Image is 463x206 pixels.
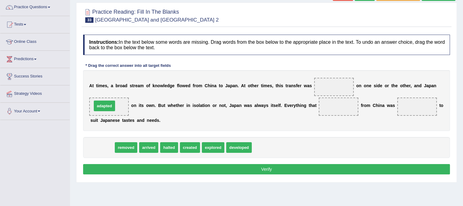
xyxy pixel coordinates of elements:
b: s [281,83,283,88]
b: l [257,103,258,108]
b: s [293,83,296,88]
b: o [356,83,359,88]
b: w [168,103,171,108]
b: a [108,118,110,123]
b: e [185,83,188,88]
b: e [152,118,154,123]
b: s [393,103,395,108]
b: a [431,83,434,88]
b: e [254,83,257,88]
b: A [89,83,92,88]
b: p [105,118,108,123]
b: i [300,103,301,108]
b: l [278,103,279,108]
b: h [404,83,407,88]
b: , [272,83,273,88]
b: . [237,83,239,88]
b: s [157,118,159,123]
b: i [139,103,140,108]
b: a [137,118,139,123]
b: d [167,83,170,88]
b: . [155,103,156,108]
b: s [194,103,196,108]
a: Success Stories [0,68,70,83]
b: m [367,103,370,108]
div: * Drag the correct answer into all target fields [83,63,173,68]
b: a [232,103,234,108]
b: C [205,83,208,88]
b: o [196,83,198,88]
b: e [135,83,138,88]
b: s [250,103,252,108]
b: e [180,103,182,108]
b: n [235,83,238,88]
span: Drop target [319,98,358,116]
b: r [387,83,389,88]
b: e [103,83,105,88]
span: Drop target [397,98,437,116]
b: a [233,83,235,88]
span: developed [226,142,252,153]
b: t [132,83,134,88]
b: t [122,118,124,123]
b: t [315,103,317,108]
b: e [369,83,371,88]
b: o [146,103,149,108]
b: s [130,83,132,88]
small: [GEOGRAPHIC_DATA] and [GEOGRAPHIC_DATA] 2 [95,17,219,23]
b: d [154,118,157,123]
b: d [377,83,380,88]
a: Online Class [0,33,70,49]
b: r [194,83,196,88]
b: a [390,103,393,108]
b: a [111,83,113,88]
b: i [192,103,194,108]
b: t [261,83,262,88]
b: h [393,83,395,88]
b: w [387,103,390,108]
b: t [128,118,130,123]
b: m [140,83,144,88]
b: m [99,83,102,88]
b: v [287,103,289,108]
b: s [132,118,135,123]
b: t [164,103,165,108]
b: i [97,83,99,88]
b: . [159,118,160,123]
a: Strategy Videos [0,85,70,101]
b: n [188,103,190,108]
b: C [373,103,376,108]
b: s [273,103,276,108]
b: o [441,103,444,108]
b: A [241,83,244,88]
a: Your Account [0,103,70,118]
b: n [359,83,362,88]
span: Drop target [89,98,129,116]
b: s [374,83,376,88]
b: o [146,83,149,88]
b: a [254,103,257,108]
b: r [118,83,120,88]
b: i [210,83,212,88]
b: h [171,103,174,108]
b: i [204,103,205,108]
b: y [264,103,266,108]
b: n [239,103,242,108]
b: t [251,83,252,88]
b: o [157,83,160,88]
b: t [296,103,297,108]
b: s [115,118,118,123]
b: a [313,103,315,108]
b: n [155,83,158,88]
b: n [110,118,113,123]
b: t [244,83,246,88]
b: e [289,103,292,108]
b: e [297,83,300,88]
b: a [426,83,429,88]
b: a [382,103,384,108]
b: d [142,118,145,123]
b: n [291,83,294,88]
b: a [124,118,126,123]
b: e [113,118,115,123]
h2: Practice Reading: Fill In The Blanks [83,8,219,23]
